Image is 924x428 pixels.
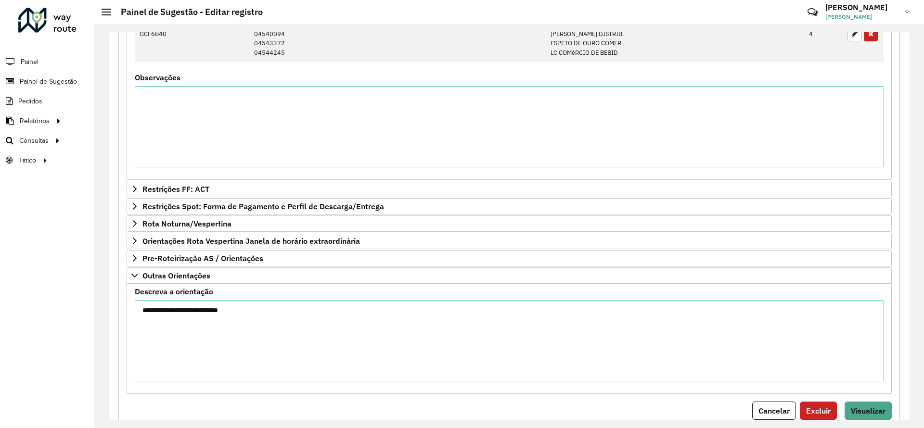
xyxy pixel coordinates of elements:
span: Relatórios [20,116,50,126]
span: Painel de Sugestão [20,76,77,87]
span: Restrições FF: ACT [142,185,209,193]
div: Outras Orientações [127,284,892,394]
span: Rota Noturna/Vespertina [142,220,231,227]
a: Contato Rápido [802,2,823,23]
a: Outras Orientações [127,267,892,284]
span: Pre-Roteirização AS / Orientações [142,254,263,262]
a: Restrições FF: ACT [127,181,892,197]
label: Descreva a orientação [135,286,213,297]
td: GCF6B40 [135,6,249,62]
h2: Painel de Sugestão - Editar registro [111,7,263,17]
span: Tático [18,155,36,165]
span: Excluir [806,406,831,415]
span: Painel [21,57,38,67]
span: [PERSON_NAME] [825,13,898,21]
a: Restrições Spot: Forma de Pagamento e Perfil de Descarga/Entrega [127,198,892,214]
a: Orientações Rota Vespertina Janela de horário extraordinária [127,233,892,249]
td: 04500141 04521048 04540094 04543372 04544245 [249,6,545,62]
span: Pedidos [18,96,42,106]
label: Observações [135,72,180,83]
span: Cancelar [758,406,790,415]
button: Visualizar [845,402,892,420]
span: Visualizar [851,406,885,415]
span: Orientações Rota Vespertina Janela de horário extraordinária [142,237,360,245]
span: Outras Orientações [142,272,210,279]
a: Rota Noturna/Vespertina [127,215,892,232]
td: 4 [804,6,843,62]
button: Cancelar [752,402,796,420]
td: COMERCIAL DE ALIMENT MINI VAREJO GONCALVE [PERSON_NAME] DISTRIB. ESPETO DE OURO COMER LC COMéRCIO... [545,6,804,62]
a: Pre-Roteirização AS / Orientações [127,250,892,266]
h3: [PERSON_NAME] [825,3,898,12]
span: Restrições Spot: Forma de Pagamento e Perfil de Descarga/Entrega [142,202,384,210]
button: Excluir [800,402,837,420]
span: Consultas [19,136,49,146]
